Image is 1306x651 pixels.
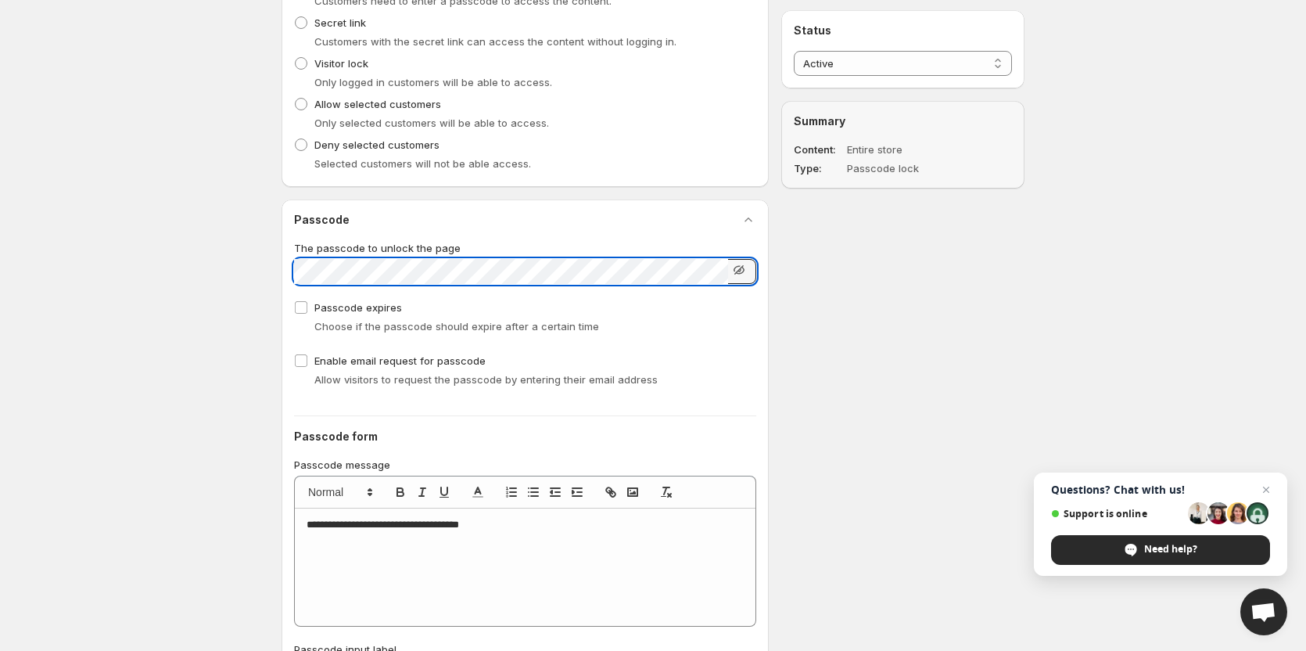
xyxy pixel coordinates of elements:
[314,117,549,129] span: Only selected customers will be able to access.
[1240,588,1287,635] div: Open chat
[794,142,844,157] dt: Content :
[294,429,756,444] h2: Passcode form
[1051,508,1182,520] span: Support is online
[314,76,552,88] span: Only logged in customers will be able to access.
[314,138,440,151] span: Deny selected customers
[314,373,658,386] span: Allow visitors to request the passcode by entering their email address
[314,16,366,29] span: Secret link
[1051,484,1270,496] span: Questions? Chat with us!
[847,160,967,176] dd: Passcode lock
[294,242,461,254] span: The passcode to unlock the page
[314,157,531,170] span: Selected customers will not be able access.
[314,57,368,70] span: Visitor lock
[794,113,1012,129] h2: Summary
[314,35,676,48] span: Customers with the secret link can access the content without logging in.
[314,98,441,110] span: Allow selected customers
[314,320,599,333] span: Choose if the passcode should expire after a certain time
[1257,480,1276,499] span: Close chat
[314,301,402,314] span: Passcode expires
[1051,535,1270,565] div: Need help?
[294,212,350,228] h2: Passcode
[294,457,756,473] p: Passcode message
[794,23,1012,38] h2: Status
[847,142,967,157] dd: Entire store
[314,354,486,367] span: Enable email request for passcode
[1144,542,1197,556] span: Need help?
[794,160,844,176] dt: Type :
